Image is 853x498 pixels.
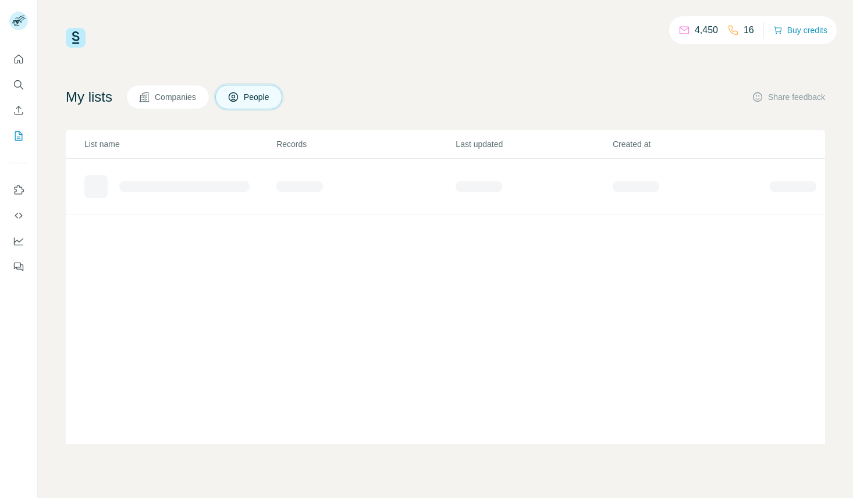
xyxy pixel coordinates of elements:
[84,138,275,150] p: List name
[66,88,112,106] h4: My lists
[773,22,827,38] button: Buy credits
[752,91,825,103] button: Share feedback
[9,205,28,226] button: Use Surfe API
[9,180,28,200] button: Use Surfe on LinkedIn
[276,138,454,150] p: Records
[456,138,612,150] p: Last updated
[9,231,28,252] button: Dashboard
[9,100,28,121] button: Enrich CSV
[66,28,86,48] img: Surfe Logo
[695,23,718,37] p: 4,450
[155,91,197,103] span: Companies
[9,49,28,70] button: Quick start
[9,126,28,146] button: My lists
[9,256,28,277] button: Feedback
[244,91,271,103] span: People
[613,138,769,150] p: Created at
[9,74,28,95] button: Search
[744,23,754,37] p: 16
